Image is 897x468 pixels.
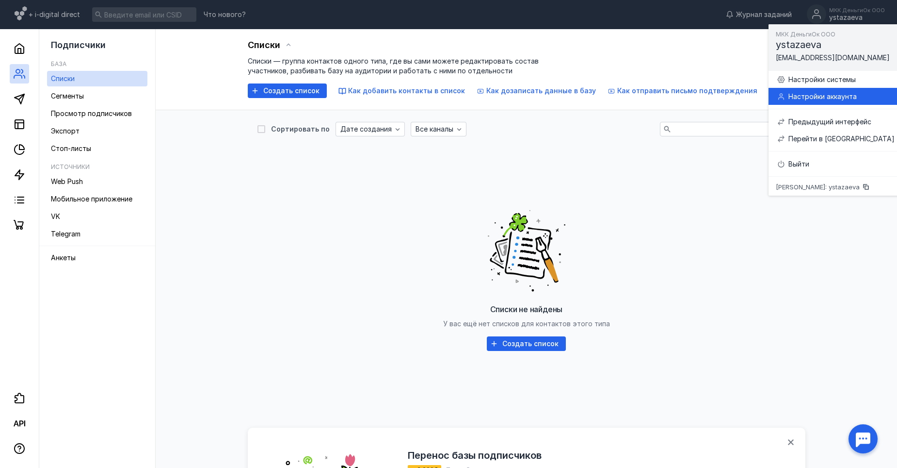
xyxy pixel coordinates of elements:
button: Как отправить письмо подтверждения [608,86,757,96]
a: + i-digital direct [15,5,80,24]
span: Экспорт [51,127,80,135]
a: Списки [47,71,147,86]
span: Журнал заданий [736,10,792,19]
span: [PERSON_NAME]: ystazaeva [776,184,860,190]
span: Анкеты [51,253,76,262]
span: Создать список [263,87,320,95]
span: Telegram [51,230,80,238]
span: Все каналы [416,125,453,134]
span: Просмотр подписчиков [51,109,132,117]
div: Предыдущий интерфейс [788,117,895,127]
span: Что нового? [204,11,246,18]
a: Что нового? [199,11,251,18]
button: Создать список [487,336,566,351]
span: Мобильное приложение [51,195,132,203]
a: Web Push [47,174,147,189]
h5: Источники [51,163,90,170]
a: Стоп-листы [47,141,147,156]
span: Как дозаписать данные в базу [486,86,596,95]
a: Сегменты [47,88,147,104]
a: Экспорт [47,123,147,139]
div: МКК ДеньгиОк ООО [829,7,885,13]
button: Как дозаписать данные в базу [477,86,596,96]
span: Сегменты [51,92,84,100]
span: VK [51,212,60,220]
span: Подписчики [51,40,106,50]
span: ystazaeva [776,39,821,50]
span: Как отправить письмо подтверждения [617,86,757,95]
button: Дате создания [336,122,405,136]
a: Просмотр подписчиков [47,106,147,121]
span: Списки — группа контактов одного типа, где вы сами можете редактировать состав участников, разбив... [248,57,539,75]
span: Как добавить контакты в список [348,86,465,95]
span: Дате создания [340,125,392,134]
a: Анкеты [47,250,147,266]
div: Сортировать по [271,126,330,133]
button: Все каналы [411,122,466,136]
div: Выйти [788,159,895,169]
span: У вас ещё нет списков для контактов этого типа [443,319,610,328]
a: VK [47,209,147,224]
a: Telegram [47,226,147,242]
span: [EMAIL_ADDRESS][DOMAIN_NAME] [776,53,890,62]
div: Перейти в [GEOGRAPHIC_DATA] [788,134,895,144]
span: МКК ДеньгиОк ООО [776,31,835,38]
div: Настройки системы [788,75,895,84]
span: Стоп-листы [51,144,91,152]
span: Списки [248,40,281,50]
h2: Перенос базы подписчиков [408,450,542,461]
span: + i-digital direct [29,10,80,19]
a: Мобильное приложение [47,191,147,207]
span: Списки [51,74,75,83]
span: Web Push [51,177,83,185]
button: Как добавить контакты в список [338,86,465,96]
span: Списки не найдены [490,304,563,314]
button: Создать список [248,84,327,98]
input: Введите email или CSID [92,7,196,22]
div: ystazaeva [829,14,885,22]
div: Настройки аккаунта [788,92,895,101]
h5: База [51,60,66,67]
span: Создать список [502,340,559,348]
a: Журнал заданий [721,10,797,19]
